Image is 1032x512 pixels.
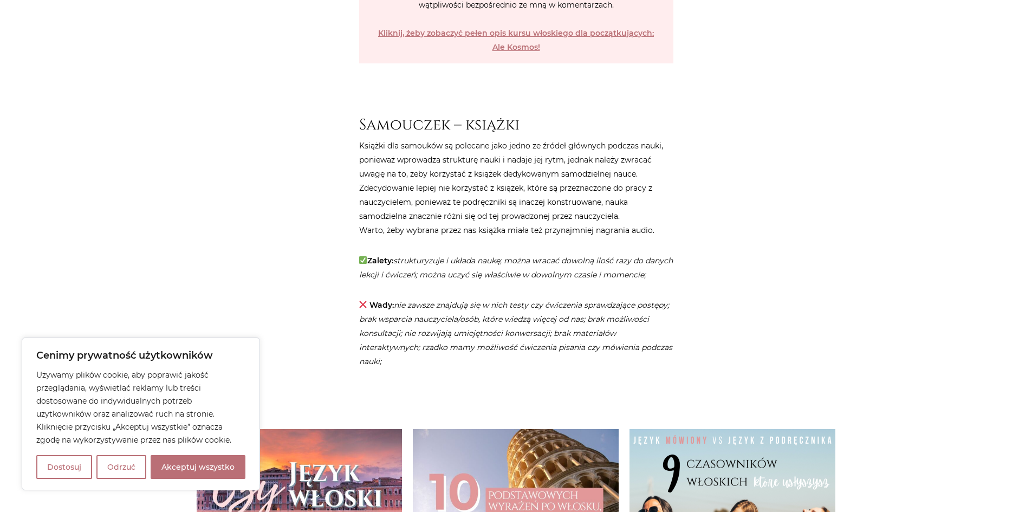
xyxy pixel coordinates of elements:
[378,28,654,52] a: Kliknij, żeby zobaczyć pełen opis kursu włoskiego dla początkujących: Ale Kosmos!
[359,256,394,265] strong: Zalety:
[359,80,673,134] h2: Samouczek – książki
[369,300,394,310] strong: Wady:
[151,455,245,479] button: Akceptuj wszystko
[359,256,367,264] img: ✅
[359,300,672,366] em: nie zawsze znajdują się w nich testy czy ćwiczenia sprawdzające postępy; brak wsparcia nauczyciel...
[36,349,245,362] p: Cenimy prywatność użytkowników
[197,417,836,425] h3: Zobacz także
[36,368,245,446] p: Używamy plików cookie, aby poprawić jakość przeglądania, wyświetlać reklamy lub treści dostosowan...
[359,139,673,237] p: Książki dla samouków są polecane jako jedno ze źródeł głównych podczas nauki, ponieważ wprowadza ...
[359,256,673,280] em: strukturyzuje i układa naukę; można wracać dowolną ilość razy do danych lekcji i ćwiczeń; można u...
[96,455,146,479] button: Odrzuć
[36,455,92,479] button: Dostosuj
[359,301,367,308] img: ❌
